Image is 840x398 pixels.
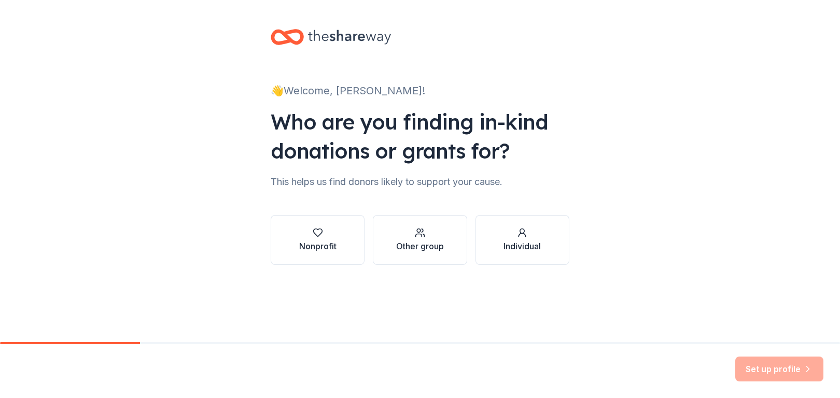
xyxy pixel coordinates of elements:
[373,215,467,265] button: Other group
[503,240,541,252] div: Individual
[475,215,569,265] button: Individual
[396,240,444,252] div: Other group
[271,174,569,190] div: This helps us find donors likely to support your cause.
[299,240,337,252] div: Nonprofit
[271,107,569,165] div: Who are you finding in-kind donations or grants for?
[271,82,569,99] div: 👋 Welcome, [PERSON_NAME]!
[271,215,365,265] button: Nonprofit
